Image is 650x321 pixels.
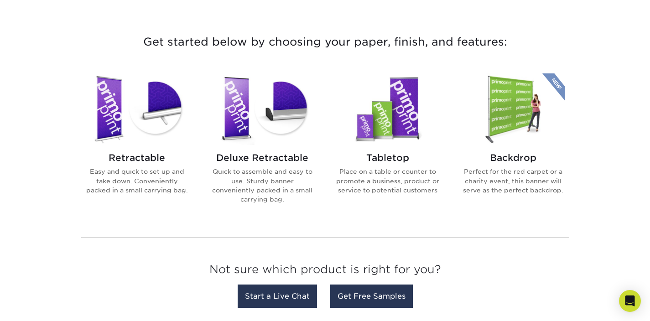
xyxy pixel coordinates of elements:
[336,73,440,218] a: Tabletop Banner Stands Tabletop Place on a table or counter to promote a business, product or ser...
[81,256,569,287] h3: Not sure which product is right for you?
[85,73,189,218] a: Retractable Banner Stands Retractable Easy and quick to set up and take down. Conveniently packed...
[211,152,314,163] h2: Deluxe Retractable
[462,73,565,218] a: Backdrop Banner Stands Backdrop Perfect for the red carpet or a charity event, this banner will s...
[85,167,189,195] p: Easy and quick to set up and take down. Conveniently packed in a small carrying bag.
[330,285,413,308] a: Get Free Samples
[211,73,314,218] a: Deluxe Retractable Banner Stands Deluxe Retractable Quick to assemble and easy to use. Sturdy ban...
[336,152,440,163] h2: Tabletop
[211,73,314,145] img: Deluxe Retractable Banner Stands
[462,73,565,145] img: Backdrop Banner Stands
[336,73,440,145] img: Tabletop Banner Stands
[211,167,314,204] p: Quick to assemble and easy to use. Sturdy banner conveniently packed in a small carrying bag.
[85,152,189,163] h2: Retractable
[58,21,592,62] h3: Get started below by choosing your paper, finish, and features:
[619,290,641,312] div: Open Intercom Messenger
[85,73,189,145] img: Retractable Banner Stands
[462,167,565,195] p: Perfect for the red carpet or a charity event, this banner will serve as the perfect backdrop.
[542,73,565,101] img: New Product
[238,285,317,308] a: Start a Live Chat
[336,167,440,195] p: Place on a table or counter to promote a business, product or service to potential customers
[462,152,565,163] h2: Backdrop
